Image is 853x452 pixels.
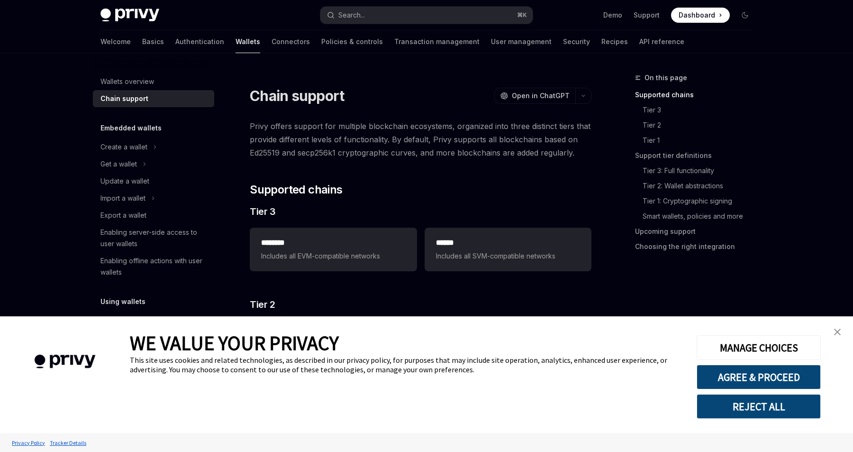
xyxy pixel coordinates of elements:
a: Authentication [175,30,224,53]
a: Demo [603,10,622,20]
a: Connectors [272,30,310,53]
a: Wallets [236,30,260,53]
a: close banner [828,323,847,341]
div: Chain support [100,93,148,104]
span: Supported chains [250,182,342,197]
a: Security [563,30,590,53]
a: Tier 1: Cryptographic signing [643,194,760,209]
div: Export a wallet [100,210,146,221]
button: MANAGE CHOICES [697,335,821,360]
div: Create a wallet [100,141,147,153]
a: **** ***Includes all EVM-compatible networks [250,228,417,271]
img: dark logo [100,9,159,22]
a: Supported chains [635,87,760,102]
button: Toggle dark mode [737,8,753,23]
span: Privy offers support for multiple blockchain ecosystems, organized into three distinct tiers that... [250,120,591,159]
a: Tier 3: Full functionality [643,163,760,178]
a: Upcoming support [635,224,760,239]
span: Tier 3 [250,205,275,218]
a: Tier 2 [643,118,760,133]
button: REJECT ALL [697,394,821,419]
a: Support tier definitions [635,148,760,163]
a: **** *Includes all SVM-compatible networks [425,228,591,271]
span: Tier 2 [250,298,275,311]
button: Open in ChatGPT [494,88,575,104]
a: Chain support [93,90,214,107]
a: Wallets overview [93,73,214,90]
span: On this page [644,72,687,83]
button: Search...⌘K [320,7,533,24]
a: Tier 1 [643,133,760,148]
span: ⌘ K [517,11,527,19]
a: Tracker Details [47,434,89,451]
a: Policies & controls [321,30,383,53]
a: Transaction management [394,30,480,53]
button: AGREE & PROCEED [697,365,821,389]
a: Choosing the right integration [635,239,760,254]
span: Dashboard [679,10,715,20]
a: Export a wallet [93,207,214,224]
div: This site uses cookies and related technologies, as described in our privacy policy, for purposes... [130,355,682,374]
img: company logo [14,341,116,382]
div: Update a wallet [100,175,149,187]
h5: Embedded wallets [100,122,162,134]
span: WE VALUE YOUR PRIVACY [130,331,339,355]
div: Wallets overview [100,76,154,87]
a: User management [491,30,552,53]
div: Enabling offline actions with user wallets [100,255,209,278]
a: Enabling server-side access to user wallets [93,224,214,252]
a: API reference [639,30,684,53]
a: Welcome [100,30,131,53]
a: Tier 2: Wallet abstractions [643,178,760,194]
div: Import a wallet [100,193,145,204]
a: Smart wallets, policies and more [643,209,760,224]
a: Basics [142,30,164,53]
span: Includes all SVM-compatible networks [436,250,580,262]
a: Dashboard [671,8,730,23]
h5: Using wallets [100,296,145,307]
div: Ethereum [100,315,130,326]
a: Privacy Policy [9,434,47,451]
span: Open in ChatGPT [512,91,570,101]
div: Search... [338,9,365,21]
a: Update a wallet [93,173,214,190]
h1: Chain support [250,87,344,104]
a: Tier 3 [643,102,760,118]
div: Get a wallet [100,158,137,170]
a: Enabling offline actions with user wallets [93,252,214,281]
span: Includes all EVM-compatible networks [261,250,405,262]
a: Support [634,10,660,20]
div: Enabling server-side access to user wallets [100,227,209,249]
a: Recipes [601,30,628,53]
img: close banner [834,329,841,335]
